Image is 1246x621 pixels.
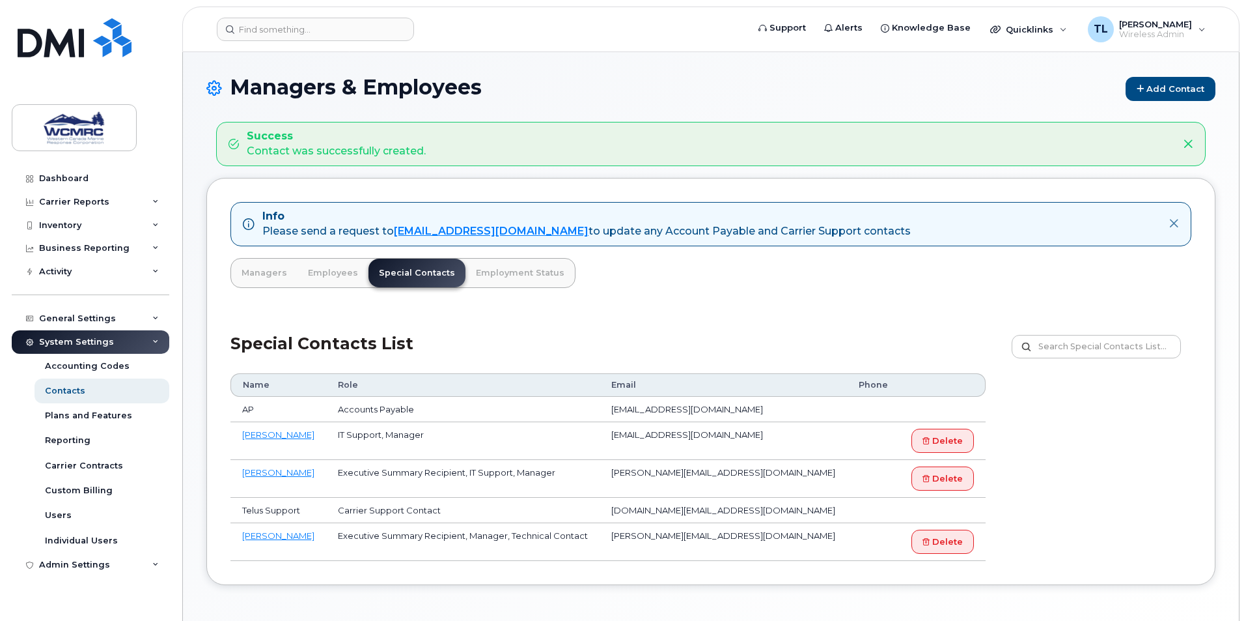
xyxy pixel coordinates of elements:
[206,76,1215,101] h1: Managers & Employees
[847,373,900,397] th: Phone
[326,498,600,524] td: Carrier Support Contact
[600,397,847,423] td: [EMAIL_ADDRESS][DOMAIN_NAME]
[911,467,974,491] a: Delete
[911,530,974,554] a: Delete
[230,397,326,423] td: AP
[911,429,974,453] a: Delete
[247,129,426,144] strong: Success
[242,530,314,541] a: [PERSON_NAME]
[242,467,314,478] a: [PERSON_NAME]
[262,210,284,222] strong: Info
[262,224,911,239] div: Please send a request to to update any Account Payable and Carrier Support contacts
[600,373,847,397] th: Email
[600,422,847,460] td: [EMAIL_ADDRESS][DOMAIN_NAME]
[326,373,600,397] th: Role
[242,429,314,440] a: [PERSON_NAME]
[600,523,847,561] td: [PERSON_NAME][EMAIL_ADDRESS][DOMAIN_NAME]
[230,498,326,524] td: Telus Support
[230,335,413,373] h2: Special Contacts List
[247,129,426,159] div: Contact was successfully created.
[326,422,600,460] td: IT Support, Manager
[326,460,600,498] td: Executive Summary Recipient, IT Support, Manager
[368,259,465,287] a: Special Contacts
[326,523,600,561] td: Executive Summary Recipient, Manager, Technical Contact
[230,373,326,397] th: Name
[326,397,600,423] td: Accounts Payable
[298,259,368,287] a: Employees
[465,259,575,287] a: Employment Status
[1126,77,1215,101] a: Add Contact
[394,225,588,237] a: [EMAIL_ADDRESS][DOMAIN_NAME]
[231,259,298,287] a: Managers
[600,460,847,498] td: [PERSON_NAME][EMAIL_ADDRESS][DOMAIN_NAME]
[600,498,847,524] td: [DOMAIN_NAME][EMAIL_ADDRESS][DOMAIN_NAME]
